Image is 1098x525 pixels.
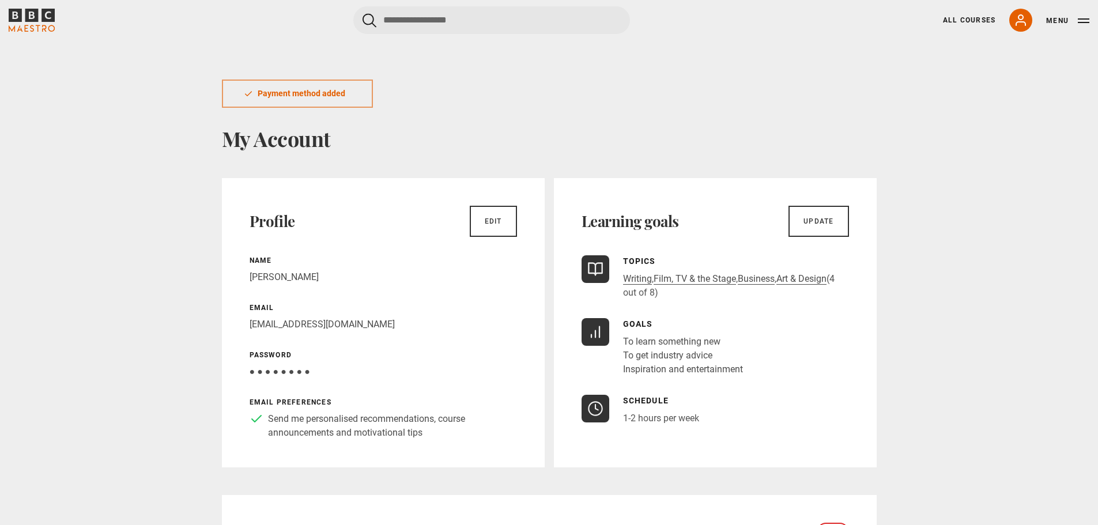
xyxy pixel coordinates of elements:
[222,126,877,150] h1: My Account
[623,395,699,407] p: Schedule
[250,350,517,360] p: Password
[222,80,373,108] div: Payment method added
[250,318,517,331] p: [EMAIL_ADDRESS][DOMAIN_NAME]
[268,412,517,440] p: Send me personalised recommendations, course announcements and motivational tips
[623,272,849,300] p: , , , (4 out of 8)
[250,270,517,284] p: [PERSON_NAME]
[363,13,376,28] button: Submit the search query
[738,273,775,285] a: Business
[9,9,55,32] svg: BBC Maestro
[250,255,517,266] p: Name
[623,411,699,425] p: 1-2 hours per week
[250,212,295,231] h2: Profile
[623,255,849,267] p: Topics
[1046,15,1089,27] button: Toggle navigation
[943,15,995,25] a: All Courses
[353,6,630,34] input: Search
[250,366,310,377] span: ● ● ● ● ● ● ● ●
[623,349,743,362] li: To get industry advice
[470,206,517,237] a: Edit
[250,397,517,407] p: Email preferences
[623,335,743,349] li: To learn something new
[623,318,743,330] p: Goals
[654,273,736,285] a: Film, TV & the Stage
[250,303,517,313] p: Email
[776,273,827,285] a: Art & Design
[582,212,679,231] h2: Learning goals
[788,206,848,237] a: Update
[623,273,652,285] a: Writing
[623,362,743,376] li: Inspiration and entertainment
